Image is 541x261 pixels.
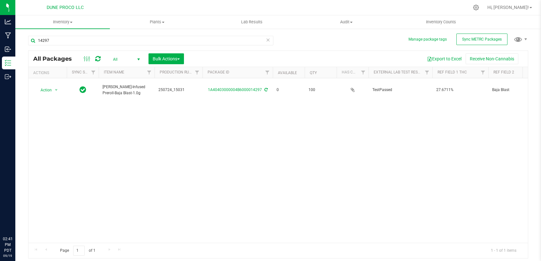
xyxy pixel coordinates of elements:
a: Plants [110,15,204,29]
span: Inventory [15,19,110,25]
span: Bulk Actions [153,56,180,61]
button: Export to Excel [423,53,466,64]
span: 250724_15031 [158,87,199,93]
span: Baja Blast [492,87,540,93]
span: All Packages [33,55,78,62]
a: Filter [144,67,155,78]
span: 100 [309,87,333,93]
a: Audit [299,15,394,29]
a: Sync Status [72,70,96,74]
a: Inventory Counts [394,15,488,29]
div: Actions [33,71,64,75]
th: Has COA [337,67,369,78]
a: Filter [262,67,273,78]
span: Lab Results [232,19,271,25]
a: Filter [478,67,488,78]
a: Filter [192,67,202,78]
span: Sync from Compliance System [263,88,268,92]
span: Sync METRC Packages [462,37,502,42]
a: Item Name [104,70,124,74]
button: Sync METRC Packages [456,34,507,45]
inline-svg: Manufacturing [5,32,11,39]
a: 1A40403000004B6000014297 [208,88,262,92]
p: 09/19 [3,253,12,258]
a: Production Run [160,70,192,74]
button: Receive Non-Cannabis [466,53,518,64]
span: 0 [277,87,301,93]
span: Page of 1 [55,246,101,256]
a: Available [278,71,297,75]
button: Manage package tags [408,37,447,42]
a: Lab Results [205,15,299,29]
button: Bulk Actions [149,53,184,64]
inline-svg: Analytics [5,19,11,25]
span: In Sync [80,85,86,94]
a: Ref Field 2 [493,70,514,74]
input: Search Package ID, Item Name, SKU, Lot or Part Number... [28,36,273,45]
a: Filter [422,67,432,78]
input: 1 [73,246,85,256]
a: Ref Field 1 THC [438,70,467,74]
span: Hi, [PERSON_NAME]! [487,5,529,10]
iframe: Resource center [6,210,26,229]
a: Package ID [208,70,229,74]
inline-svg: Outbound [5,73,11,80]
a: Filter [88,67,99,78]
a: External Lab Test Result [374,70,424,74]
span: select [52,86,60,95]
span: TestPassed [372,87,429,93]
a: Filter [358,67,369,78]
span: DUNE PROCO LLC [47,5,84,10]
a: Inventory [15,15,110,29]
span: 1 - 1 of 1 items [486,246,522,255]
p: 02:41 PM PDT [3,236,12,253]
span: Inventory Counts [417,19,465,25]
span: Audit [300,19,393,25]
span: Action [35,86,52,95]
span: [PERSON_NAME]-Infused Preroll-Baja Blast-1.0g [103,84,151,96]
span: 27.6711% [436,87,484,93]
span: Clear [266,36,270,44]
div: Manage settings [472,4,480,11]
inline-svg: Inventory [5,60,11,66]
span: Plants [110,19,204,25]
inline-svg: Inbound [5,46,11,52]
a: Qty [310,71,317,75]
